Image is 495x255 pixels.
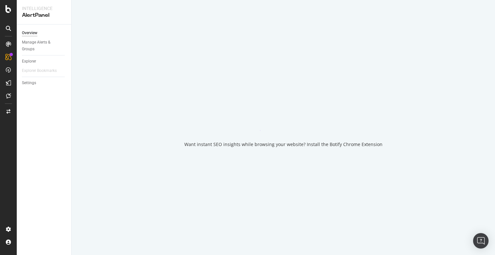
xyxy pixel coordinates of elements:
[184,141,383,148] div: Want instant SEO insights while browsing your website? Install the Botify Chrome Extension
[22,67,57,74] div: Explorer Bookmarks
[22,5,66,12] div: Intelligence
[22,80,67,86] a: Settings
[22,67,63,74] a: Explorer Bookmarks
[473,233,489,249] div: Open Intercom Messenger
[22,58,67,65] a: Explorer
[22,80,36,86] div: Settings
[22,58,36,65] div: Explorer
[22,39,67,53] a: Manage Alerts & Groups
[260,108,306,131] div: animation
[22,30,37,36] div: Overview
[22,12,66,19] div: AlertPanel
[22,39,61,53] div: Manage Alerts & Groups
[22,30,67,36] a: Overview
